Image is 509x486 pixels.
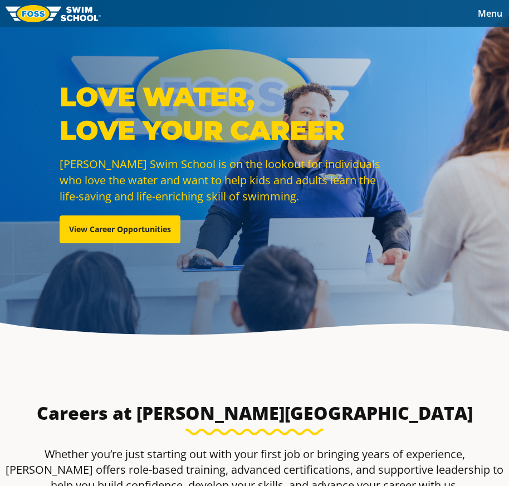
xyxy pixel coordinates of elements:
p: Love Water, Love Your Career [60,80,383,147]
button: Toggle navigation [471,5,509,22]
img: FOSS Swim School Logo [6,5,101,22]
span: [PERSON_NAME] Swim School is on the lookout for individuals who love the water and want to help k... [60,156,380,204]
span: Menu [478,7,502,19]
a: View Career Opportunities [60,215,180,243]
h3: Careers at [PERSON_NAME][GEOGRAPHIC_DATA] [6,402,503,424]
